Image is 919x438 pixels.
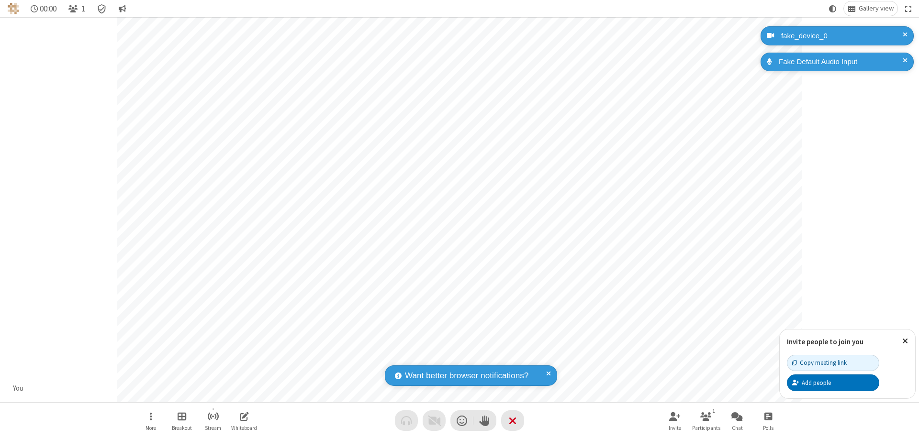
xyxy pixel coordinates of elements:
[423,410,446,431] button: Video
[168,407,196,434] button: Manage Breakout Rooms
[405,370,528,382] span: Want better browser notifications?
[205,425,221,431] span: Stream
[172,425,192,431] span: Breakout
[792,358,847,367] div: Copy meeting link
[692,407,720,434] button: Open participant list
[669,425,681,431] span: Invite
[40,4,56,13] span: 00:00
[859,5,894,12] span: Gallery view
[450,410,473,431] button: Send a reaction
[787,355,879,371] button: Copy meeting link
[114,1,130,16] button: Conversation
[136,407,165,434] button: Open menu
[146,425,156,431] span: More
[395,410,418,431] button: Audio problem - check your Internet connection or call by phone
[763,425,773,431] span: Polls
[64,1,89,16] button: Open participant list
[778,31,907,42] div: fake_device_0
[81,4,85,13] span: 1
[501,410,524,431] button: End or leave meeting
[27,1,61,16] div: Timer
[754,407,783,434] button: Open poll
[231,425,257,431] span: Whiteboard
[732,425,743,431] span: Chat
[787,374,879,391] button: Add people
[825,1,841,16] button: Using system theme
[895,329,915,353] button: Close popover
[473,410,496,431] button: Raise hand
[901,1,916,16] button: Fullscreen
[199,407,227,434] button: Start streaming
[692,425,720,431] span: Participants
[775,56,907,67] div: Fake Default Audio Input
[723,407,751,434] button: Open chat
[661,407,689,434] button: Invite participants (⌘+Shift+I)
[93,1,111,16] div: Meeting details Encryption enabled
[844,1,897,16] button: Change layout
[710,406,718,415] div: 1
[787,337,863,346] label: Invite people to join you
[230,407,258,434] button: Open shared whiteboard
[8,3,19,14] img: QA Selenium DO NOT DELETE OR CHANGE
[10,383,27,394] div: You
